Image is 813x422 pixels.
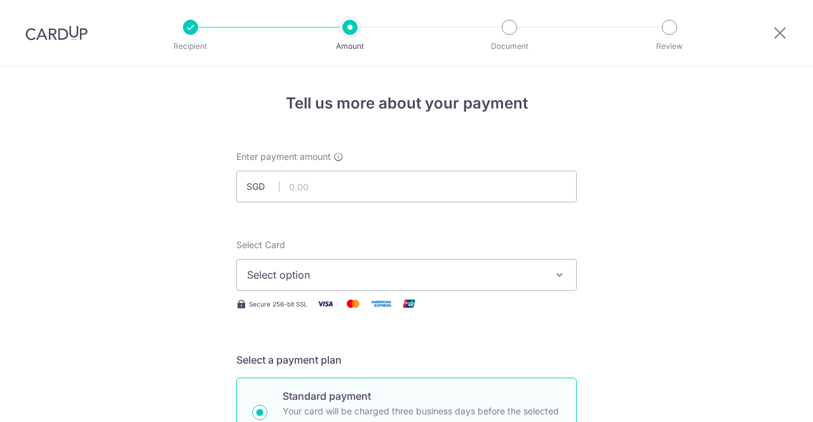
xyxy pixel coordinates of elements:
[340,296,366,312] img: Mastercard
[303,40,397,53] p: Amount
[368,296,394,312] img: American Express
[144,40,238,53] p: Recipient
[312,296,338,312] img: Visa
[247,267,543,282] span: Select option
[283,388,561,404] p: Standard payment
[246,180,279,193] span: SGD
[249,299,307,309] span: Secure 256-bit SSL
[25,25,88,41] img: CardUp
[462,40,556,53] p: Document
[236,239,285,250] span: translation missing: en.payables.payment_networks.credit_card.summary.labels.select_card
[236,171,577,202] input: 0.00
[236,150,331,163] span: Enter payment amount
[236,259,577,291] button: Select option
[622,40,716,53] p: Review
[732,384,800,416] iframe: Opens a widget where you can find more information
[236,352,577,367] h5: Select a payment plan
[396,296,422,312] img: Union Pay
[236,92,577,115] h4: Tell us more about your payment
